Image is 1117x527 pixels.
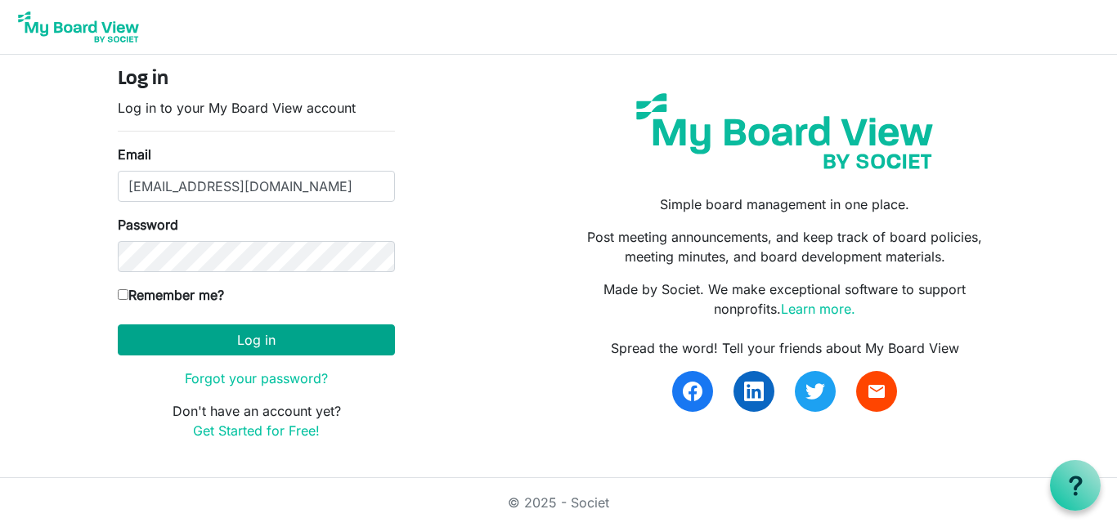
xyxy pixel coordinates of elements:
a: Get Started for Free! [193,422,320,439]
a: © 2025 - Societ [508,494,609,511]
img: facebook.svg [683,382,702,401]
img: linkedin.svg [744,382,764,401]
h4: Log in [118,68,395,92]
input: Remember me? [118,289,128,300]
p: Log in to your My Board View account [118,98,395,118]
label: Email [118,145,151,164]
a: Learn more. [781,301,855,317]
span: email [867,382,886,401]
label: Password [118,215,178,234]
button: Log in [118,324,395,355]
img: my-board-view-societ.svg [624,81,945,181]
p: Simple board management in one place. [571,194,999,214]
img: twitter.svg [805,382,825,401]
p: Made by Societ. We make exceptional software to support nonprofits. [571,279,999,319]
img: My Board View Logo [13,7,144,47]
p: Post meeting announcements, and keep track of board policies, meeting minutes, and board developm... [571,227,999,266]
a: Forgot your password? [185,370,328,386]
p: Don't have an account yet? [118,401,395,440]
a: email [856,371,897,412]
label: Remember me? [118,285,224,305]
div: Spread the word! Tell your friends about My Board View [571,338,999,358]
